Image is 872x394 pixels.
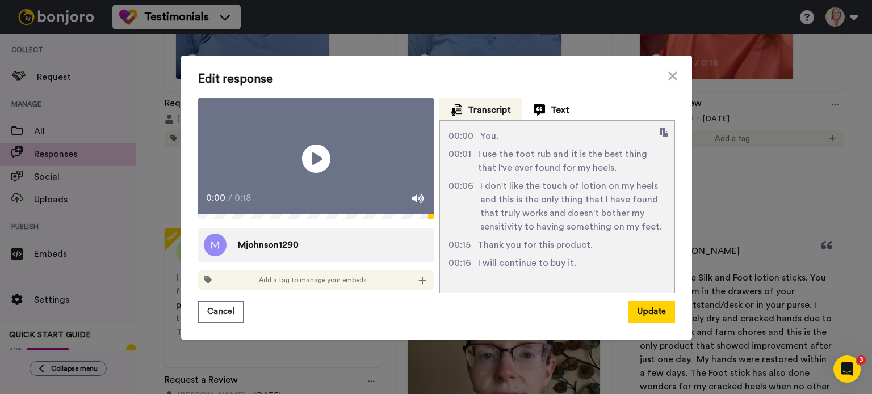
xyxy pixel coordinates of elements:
span: I use the foot rub and it is the best thing that I've ever found for my heels. [478,147,666,175]
img: logo_orange.svg [18,18,27,27]
img: quotes.png [534,104,545,116]
div: v 4.0.25 [32,18,56,27]
img: transcript.png [451,104,462,116]
img: Mute/Unmute [412,193,424,204]
iframe: Intercom live chat [833,355,861,383]
img: website_grey.svg [18,29,27,39]
span: I don't like the touch of lotion on my heels and this is the only thing that I have found that tr... [480,179,666,234]
img: tab_keywords_by_traffic_grey.svg [113,66,122,75]
div: Keywords by Traffic [125,67,191,74]
span: 00:16 [448,256,471,270]
div: Domain: [DOMAIN_NAME] [30,29,125,39]
span: 00:15 [448,238,471,252]
span: I will continue to buy it. [478,256,576,270]
span: 00:01 [448,147,471,175]
span: Text [551,103,569,117]
span: 0:18 [234,191,254,205]
img: m.png [204,234,227,256]
span: 00:00 [448,129,473,143]
span: Add a tag to manage your embeds [259,276,367,285]
span: Edit response [198,73,675,86]
span: Thank you for this product. [477,238,593,252]
button: Cancel [198,301,244,323]
button: Update [628,301,675,323]
span: / [228,191,232,205]
span: You. [480,129,498,143]
span: Mjohnson1290 [238,238,299,252]
img: tab_domain_overview_orange.svg [31,66,40,75]
span: 0:00 [206,191,226,205]
span: 3 [857,355,866,365]
span: Transcript [468,103,511,117]
span: 00:06 [448,179,473,234]
div: Domain Overview [43,67,102,74]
